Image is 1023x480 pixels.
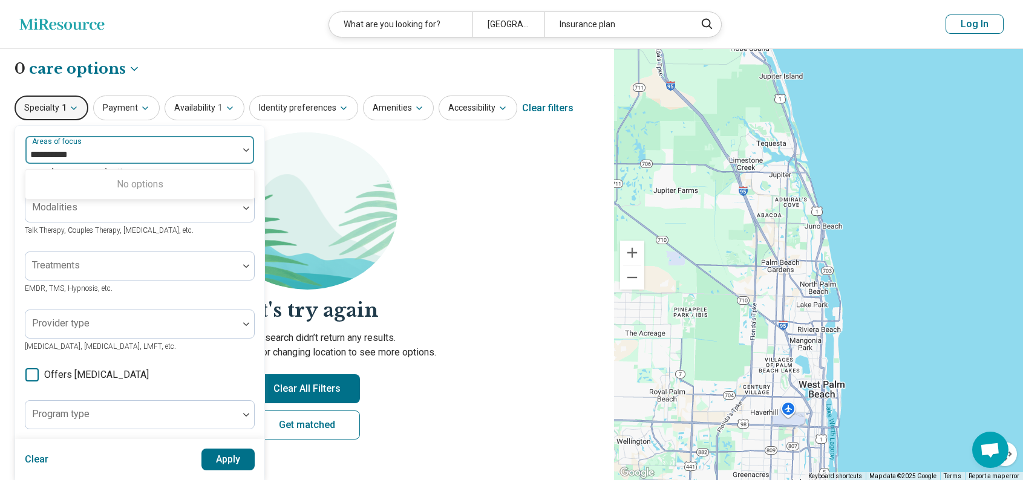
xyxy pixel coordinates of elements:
[165,96,244,120] button: Availability1
[944,473,961,479] a: Terms (opens in new tab)
[25,449,49,470] button: Clear
[15,297,600,324] h2: Let's try again
[25,342,176,351] span: [MEDICAL_DATA], [MEDICAL_DATA], LMFT, etc.
[44,368,149,382] span: Offers [MEDICAL_DATA]
[254,410,360,439] a: Get matched
[522,94,574,123] div: Clear filters
[15,96,88,120] button: Specialty1
[201,449,255,470] button: Apply
[969,473,1019,479] a: Report a map error
[620,265,644,290] button: Zoom out
[218,102,223,114] span: 1
[329,12,472,37] div: What are you looking for?
[25,226,194,235] span: Talk Therapy, Couples Therapy, [MEDICAL_DATA], etc.
[472,12,544,37] div: [GEOGRAPHIC_DATA]
[946,15,1004,34] button: Log In
[29,59,126,79] span: care options
[25,172,254,196] div: No options
[32,317,90,329] label: Provider type
[620,241,644,265] button: Zoom in
[32,408,90,420] label: Program type
[25,168,162,177] span: Anxiety, [MEDICAL_DATA], Self-Esteem, etc.
[93,96,160,120] button: Payment
[32,201,77,213] label: Modalities
[32,137,84,146] label: Areas of focus
[439,96,517,120] button: Accessibility
[62,102,67,114] span: 1
[972,432,1008,468] div: Open chat
[249,96,358,120] button: Identity preferences
[869,473,936,479] span: Map data ©2025 Google
[363,96,434,120] button: Amenities
[544,12,688,37] div: Insurance plan
[29,59,140,79] button: Care options
[15,331,600,360] p: Sorry, your search didn’t return any results. Try removing filters or changing location to see mo...
[25,284,113,293] span: EMDR, TMS, Hypnosis, etc.
[32,259,80,271] label: Treatments
[15,59,140,79] h1: 0
[254,374,360,403] button: Clear All Filters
